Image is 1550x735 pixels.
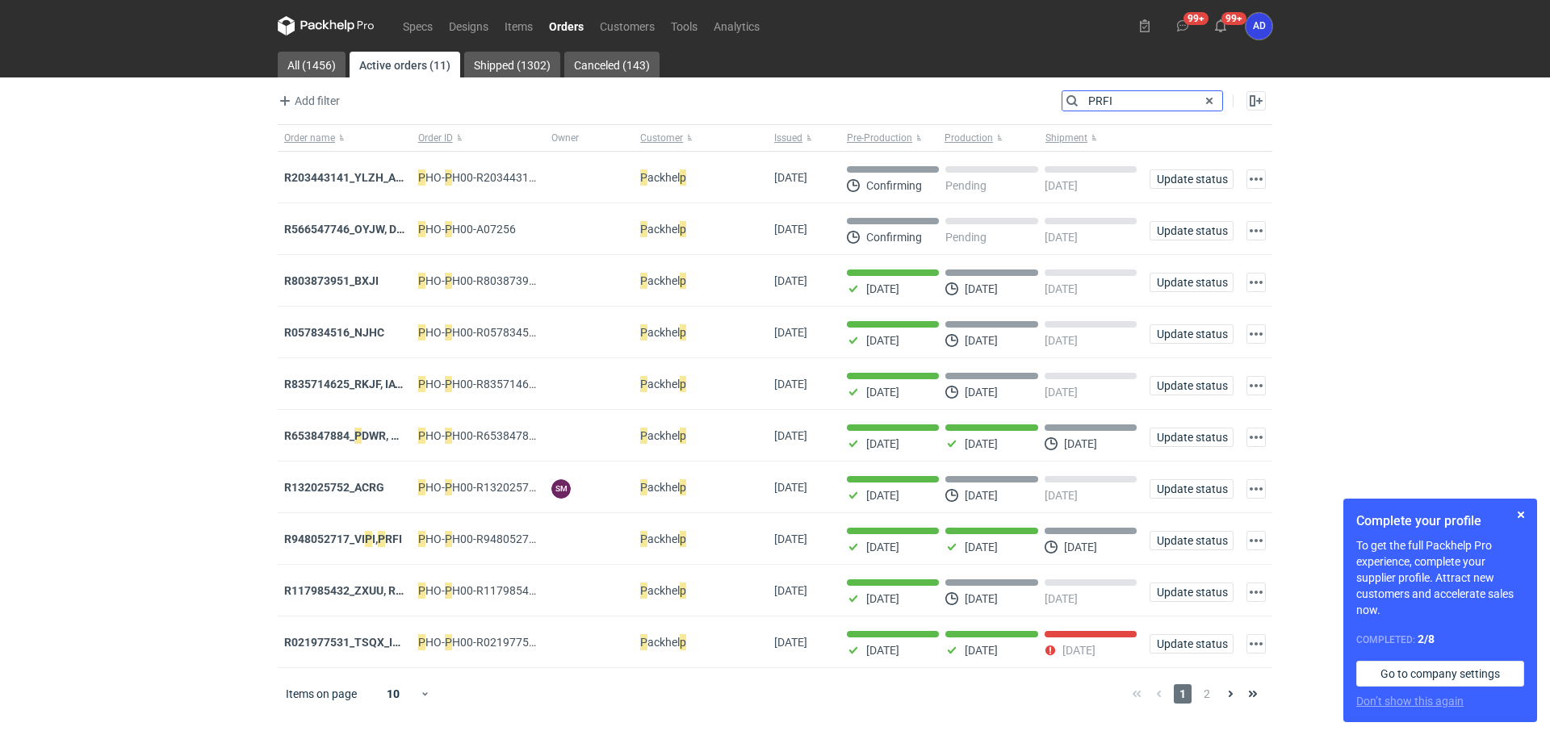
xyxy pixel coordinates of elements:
[1150,634,1234,654] button: Update status
[1150,221,1234,240] button: Update status
[284,326,384,339] a: R057834516_NJHC
[965,437,998,450] p: [DATE]
[774,132,802,144] span: Issued
[640,427,647,445] em: P
[445,220,452,238] em: P
[278,16,375,35] svg: Packhelp Pro
[945,231,987,244] p: Pending
[680,478,686,496] em: p
[866,437,899,450] p: [DATE]
[1174,684,1192,704] span: 1
[1246,324,1266,344] button: Actions
[774,274,807,287] span: 18/09/2025
[445,633,452,651] em: P
[640,530,647,548] em: P
[1045,334,1078,347] p: [DATE]
[1246,13,1272,40] div: Anita Dolczewska
[866,231,922,244] p: Confirming
[941,125,1042,151] button: Production
[418,375,666,393] span: PHO-PH00-R835714625_RKJF,-IAVU,-SFPF,-TXLA
[284,530,402,548] strong: R948052717_VIPI, PRFI
[541,16,592,35] a: Orders
[1157,277,1226,288] span: Update status
[412,125,546,151] button: Order ID
[866,644,899,657] p: [DATE]
[418,633,607,651] span: PHO-PH00-R021977531_TSQX_IDUW
[418,530,425,548] em: P
[1356,631,1524,648] div: Completed:
[965,386,998,399] p: [DATE]
[1246,428,1266,447] button: Actions
[640,169,686,186] span: Packhelp
[592,16,663,35] a: Customers
[1157,225,1226,236] span: Update status
[640,324,686,341] span: Packhelp
[847,132,912,144] span: Pre-Production
[634,125,768,151] button: Customer
[1157,638,1226,649] span: Update status
[418,530,597,548] span: PHO-PH00-R948052717_VIPI,-PRFI
[418,169,610,186] span: PHO-PH00-R203443141_YLZH_AHYW
[1150,376,1234,395] button: Update status
[680,220,686,238] em: p
[774,326,807,339] span: 16/09/2025
[866,386,899,399] p: [DATE]
[1150,583,1234,602] button: Update status
[640,375,647,393] em: P
[418,478,576,496] span: PHO-PH00-R132025752_ACRG
[680,582,686,599] em: p
[378,530,385,548] em: P
[365,530,372,548] em: P
[640,582,647,599] em: P
[1045,282,1078,295] p: [DATE]
[965,489,998,502] p: [DATE]
[284,481,384,494] a: R132025752_ACRG
[1246,221,1266,240] button: Actions
[680,427,686,445] em: p
[445,272,452,290] em: P
[680,169,686,186] em: p
[284,274,379,287] a: R803873951_BXJI
[1170,13,1196,39] button: 99+
[1418,633,1435,645] strong: 2 / 8
[680,272,686,290] em: p
[551,479,571,499] figcaption: SM
[965,282,998,295] p: [DATE]
[1064,541,1097,553] p: [DATE]
[1150,428,1234,447] button: Update status
[278,52,346,77] a: All (1456)
[640,530,686,548] span: Packhelp
[640,633,686,651] span: Packhelp
[866,541,899,553] p: [DATE]
[663,16,706,35] a: Tools
[284,584,454,597] a: R117985432_ZXUU, RNMV, VLQR
[640,478,686,496] span: Packhelp
[284,132,335,144] span: Order name
[445,427,452,445] em: P
[866,592,899,605] p: [DATE]
[284,220,547,238] a: R566547746_OYJW, DJBN, GR, KNRI, OYBW, UUIL
[1157,535,1226,546] span: Update status
[418,427,644,445] span: PHO-PH00-R653847884_PDWR,-OHJS,-IVNK
[1150,273,1234,292] button: Update status
[1246,169,1266,189] button: Actions
[418,582,425,599] em: P
[1356,512,1524,531] h1: Complete your profile
[284,171,421,184] a: R203443141_YLZH_AHYW
[1157,173,1226,185] span: Update status
[445,478,452,496] em: P
[464,52,560,77] a: Shipped (1302)
[1045,386,1078,399] p: [DATE]
[278,125,412,151] button: Order name
[1356,693,1464,709] button: Don’t show this again
[418,132,453,144] span: Order ID
[774,223,807,236] span: 19/09/2025
[866,179,922,192] p: Confirming
[640,375,686,393] span: Packhelp
[418,220,516,238] span: PHO-PH00-A07256
[284,427,451,445] a: R653847884_PDWR, OHJS, IVNK
[1064,437,1097,450] p: [DATE]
